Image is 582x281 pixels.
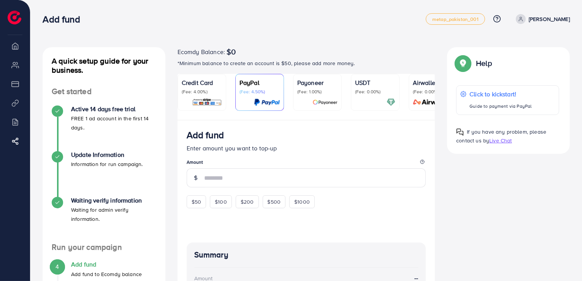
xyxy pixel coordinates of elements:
[456,56,470,70] img: Popup guide
[413,78,453,87] p: Airwallex
[294,198,310,206] span: $1000
[43,243,165,252] h4: Run your campaign
[432,17,479,22] span: metap_pakistan_001
[182,89,222,95] p: (Fee: 4.00%)
[355,78,395,87] p: USDT
[192,198,201,206] span: $50
[513,14,570,24] a: [PERSON_NAME]
[239,78,280,87] p: PayPal
[215,198,227,206] span: $100
[355,89,395,95] p: (Fee: 0.00%)
[456,128,546,144] span: If you have any problem, please contact us by
[56,262,59,271] span: 4
[529,14,570,24] p: [PERSON_NAME]
[312,98,338,107] img: card
[187,144,426,153] p: Enter amount you want to top-up
[43,151,165,197] li: Update Information
[187,159,426,168] legend: Amount
[71,270,142,279] p: Add fund to Ecomdy balance
[182,78,222,87] p: Credit Card
[194,250,419,260] h4: Summary
[297,78,338,87] p: Payoneer
[426,13,485,25] a: metap_pakistan_001
[43,56,165,75] h4: A quick setup guide for your business.
[178,47,225,56] span: Ecomdy Balance:
[43,105,165,151] li: Active 14 days free trial
[192,98,222,107] img: card
[411,98,453,107] img: card
[268,198,281,206] span: $500
[387,98,395,107] img: card
[469,102,531,111] p: Guide to payment via PayPal
[178,59,435,68] p: *Minimum balance to create an account is $50, please add more money.
[254,98,280,107] img: card
[241,198,254,206] span: $200
[297,89,338,95] p: (Fee: 1.00%)
[8,11,21,24] img: logo
[456,128,464,136] img: Popup guide
[413,89,453,95] p: (Fee: 0.00%)
[71,105,156,113] h4: Active 14 days free trial
[187,129,224,140] h3: Add fund
[550,247,576,275] iframe: Chat
[43,14,86,25] h3: Add fund
[469,89,531,99] p: Click to kickstart!
[476,59,492,68] p: Help
[71,261,142,268] h4: Add fund
[71,114,156,132] p: FREE 1 ad account in the first 14 days.
[43,87,165,96] h4: Get started
[227,47,236,56] span: $0
[43,197,165,243] li: Waiting verify information
[71,197,156,204] h4: Waiting verify information
[239,89,280,95] p: (Fee: 4.50%)
[71,205,156,224] p: Waiting for admin verify information.
[71,160,143,169] p: Information for run campaign.
[489,137,512,144] span: Live Chat
[71,151,143,158] h4: Update Information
